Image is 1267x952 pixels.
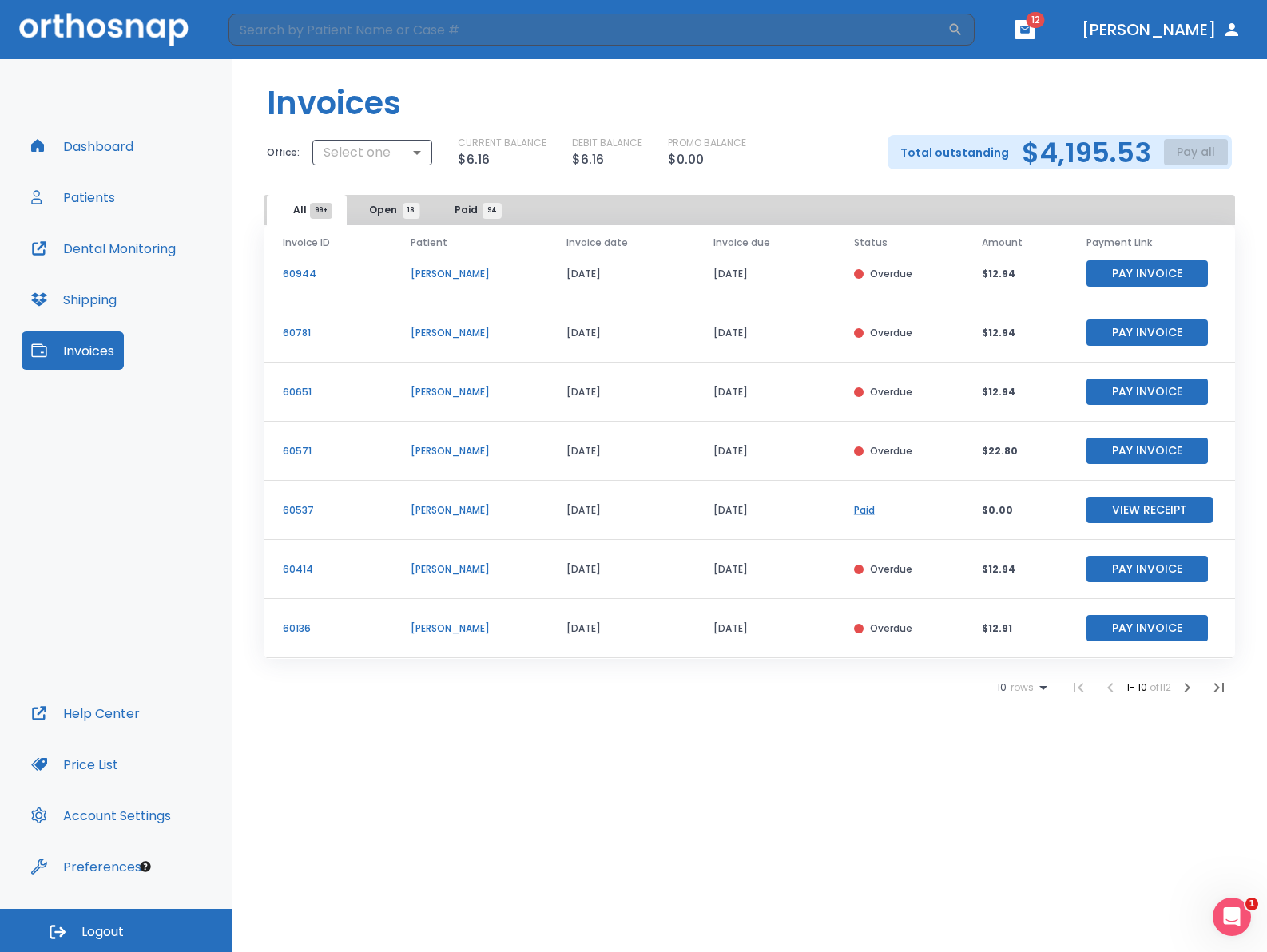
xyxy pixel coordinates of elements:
[694,599,835,658] td: [DATE]
[1086,379,1208,405] button: Pay Invoice
[547,244,694,303] td: [DATE]
[22,847,151,886] button: Preferences
[22,178,125,216] button: Patients
[283,267,372,281] p: 60944
[283,444,372,458] p: 60571
[1022,141,1151,165] h2: $4,195.53
[22,694,149,732] button: Help Center
[267,195,516,225] div: tabs
[411,385,528,399] p: [PERSON_NAME]
[900,143,1009,162] p: Total outstanding
[369,203,411,217] span: Open
[854,236,888,250] span: Status
[81,923,124,941] span: Logout
[1086,325,1208,339] a: Pay Invoice
[283,236,330,250] span: Invoice ID
[982,621,1048,636] p: $12.91
[870,562,912,577] p: Overdue
[694,363,835,422] td: [DATE]
[22,745,128,783] button: Price List
[870,267,912,281] p: Overdue
[694,422,835,481] td: [DATE]
[547,599,694,658] td: [DATE]
[228,14,947,46] input: Search by Patient Name or Case #
[1027,12,1045,28] span: 12
[267,79,401,127] h1: Invoices
[1086,236,1152,250] span: Payment Link
[22,796,181,835] button: Account Settings
[411,562,528,577] p: [PERSON_NAME]
[694,303,835,363] td: [DATE]
[694,540,835,599] td: [DATE]
[283,326,372,340] p: 60781
[982,503,1048,518] p: $0.00
[1007,682,1034,693] span: rows
[1150,680,1171,694] span: of 112
[547,303,694,363] td: [DATE]
[22,280,126,319] button: Shipping
[1245,898,1258,910] span: 1
[668,136,746,150] p: PROMO BALANCE
[403,203,419,219] span: 18
[668,150,704,169] p: $0.00
[1086,621,1208,634] a: Pay Invoice
[19,13,189,46] img: Orthosnap
[566,236,628,250] span: Invoice date
[572,150,604,169] p: $6.16
[1086,615,1208,641] button: Pay Invoice
[870,326,912,340] p: Overdue
[1086,443,1208,457] a: Pay Invoice
[547,540,694,599] td: [DATE]
[1086,502,1213,516] a: View Receipt
[283,562,372,577] p: 60414
[547,363,694,422] td: [DATE]
[982,385,1048,399] p: $12.94
[411,503,528,518] p: [PERSON_NAME]
[22,127,143,165] button: Dashboard
[854,503,875,517] a: Paid
[870,621,912,636] p: Overdue
[1086,438,1208,464] button: Pay Invoice
[982,444,1048,458] p: $22.80
[713,236,770,250] span: Invoice due
[283,503,372,518] p: 60537
[483,203,502,219] span: 94
[411,444,528,458] p: [PERSON_NAME]
[1086,266,1208,280] a: Pay Invoice
[458,136,546,150] p: CURRENT BALANCE
[547,422,694,481] td: [DATE]
[1086,497,1213,523] button: View Receipt
[982,326,1048,340] p: $12.94
[411,267,528,281] p: [PERSON_NAME]
[1126,680,1150,694] span: 1 - 10
[411,326,528,340] p: [PERSON_NAME]
[1086,556,1208,582] button: Pay Invoice
[1213,898,1251,936] iframe: Intercom live chat
[1086,260,1208,287] button: Pay Invoice
[267,145,300,160] p: Office:
[547,481,694,540] td: [DATE]
[22,331,124,370] button: Invoices
[411,236,447,250] span: Patient
[572,136,642,150] p: DEBIT BALANCE
[310,203,332,219] span: 99+
[455,203,492,217] span: Paid
[1086,384,1208,398] a: Pay Invoice
[1086,319,1208,346] button: Pay Invoice
[694,244,835,303] td: [DATE]
[283,385,372,399] p: 60651
[138,859,153,874] div: Tooltip anchor
[411,621,528,636] p: [PERSON_NAME]
[1075,15,1248,44] button: [PERSON_NAME]
[22,229,185,268] button: Dental Monitoring
[997,682,1007,693] span: 10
